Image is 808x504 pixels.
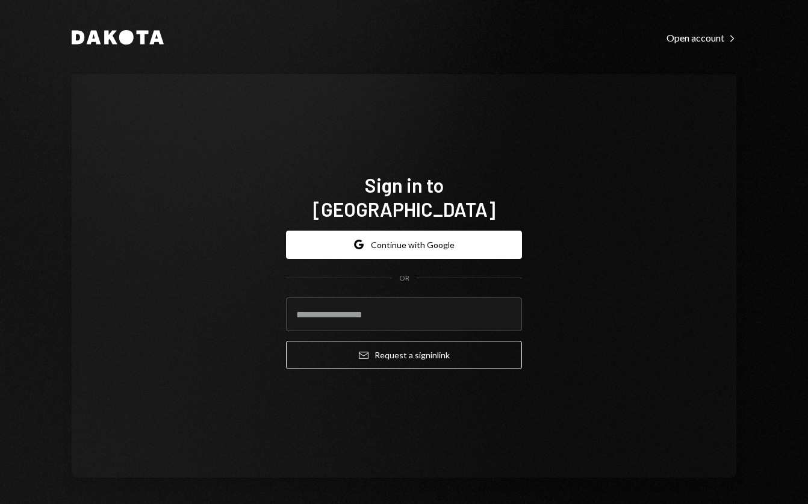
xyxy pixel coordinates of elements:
[286,341,522,369] button: Request a signinlink
[667,32,736,44] div: Open account
[286,231,522,259] button: Continue with Google
[667,31,736,44] a: Open account
[399,273,409,284] div: OR
[286,173,522,221] h1: Sign in to [GEOGRAPHIC_DATA]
